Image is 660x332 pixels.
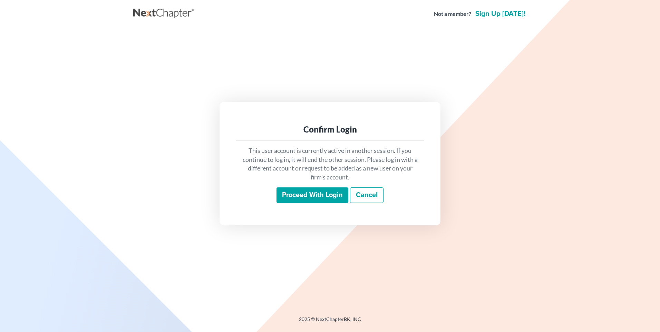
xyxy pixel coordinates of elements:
input: Proceed with login [276,187,348,203]
a: Sign up [DATE]! [474,10,527,17]
a: Cancel [350,187,384,203]
div: 2025 © NextChapterBK, INC [133,316,527,328]
strong: Not a member? [434,10,471,18]
div: Confirm Login [242,124,418,135]
p: This user account is currently active in another session. If you continue to log in, it will end ... [242,146,418,182]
